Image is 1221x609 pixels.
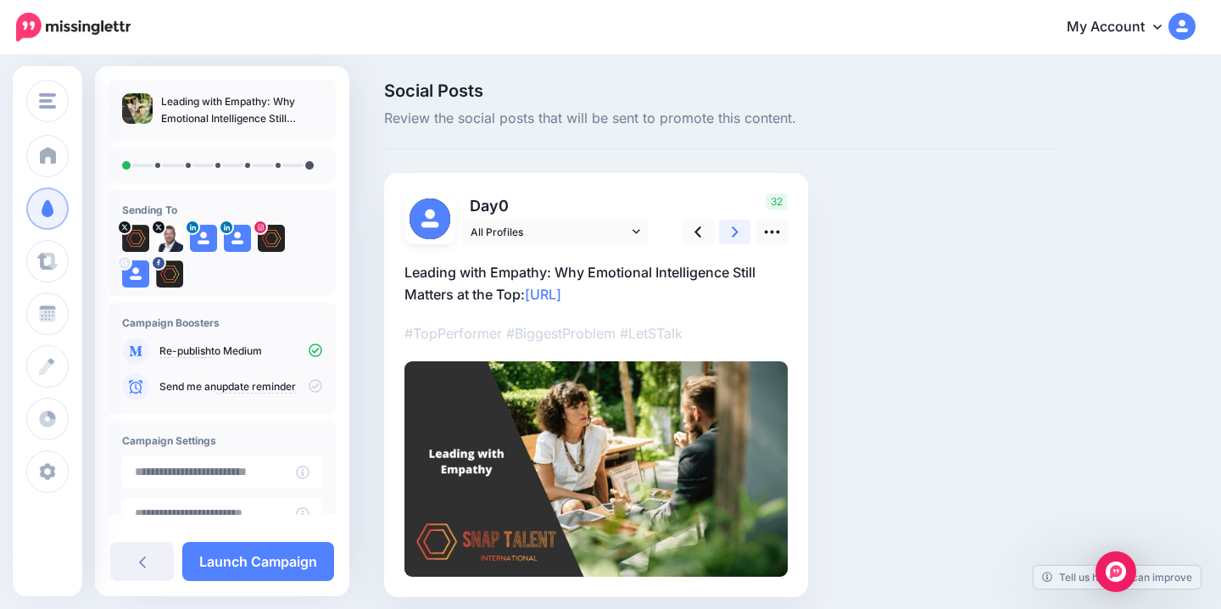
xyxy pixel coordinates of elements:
img: 60343916_1287364648106958_9101452041468772352_n-bsa63156.png [156,260,183,288]
a: update reminder [216,380,296,394]
p: Day [462,193,651,218]
span: Social Posts [384,82,1057,99]
h4: Campaign Settings [122,434,322,447]
img: user_default_image.png [190,225,217,252]
img: user_default_image.png [410,198,450,239]
span: Review the social posts that will be sent to promote this content. [384,108,1057,130]
img: user_default_image.png [122,260,149,288]
img: user_default_image.png [224,225,251,252]
img: PVwdd2ac-40096.jpg [156,225,183,252]
a: Tell us how we can improve [1034,566,1201,589]
p: #TopPerformer #BiggestProblem #LetSTalk [404,322,788,344]
p: Leading with Empathy: Why Emotional Intelligence Still Matters at the Top: [404,261,788,305]
a: [URL] [525,286,561,303]
img: Missinglettr [16,13,131,42]
img: 160998659_539515280349284_6901439431750940652_n-bsa138461.jpg [258,225,285,252]
a: Re-publish [159,344,211,358]
img: Wx63z9gM-40093.png [122,225,149,252]
a: All Profiles [462,220,649,244]
div: Open Intercom Messenger [1096,551,1136,592]
h4: Sending To [122,204,322,216]
span: All Profiles [471,223,628,241]
p: to Medium [159,344,322,359]
p: Send me an [159,379,322,394]
img: menu.png [39,93,56,109]
img: 1d816c1b86cb083425ae878d3723a244_thumb.jpg [122,93,153,124]
span: 32 [766,193,788,210]
p: Leading with Empathy: Why Emotional Intelligence Still Matters at the Top [161,93,322,127]
a: My Account [1050,7,1196,48]
span: 0 [499,197,509,215]
h4: Campaign Boosters [122,316,322,329]
img: 1d816c1b86cb083425ae878d3723a244.jpg [404,361,788,577]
